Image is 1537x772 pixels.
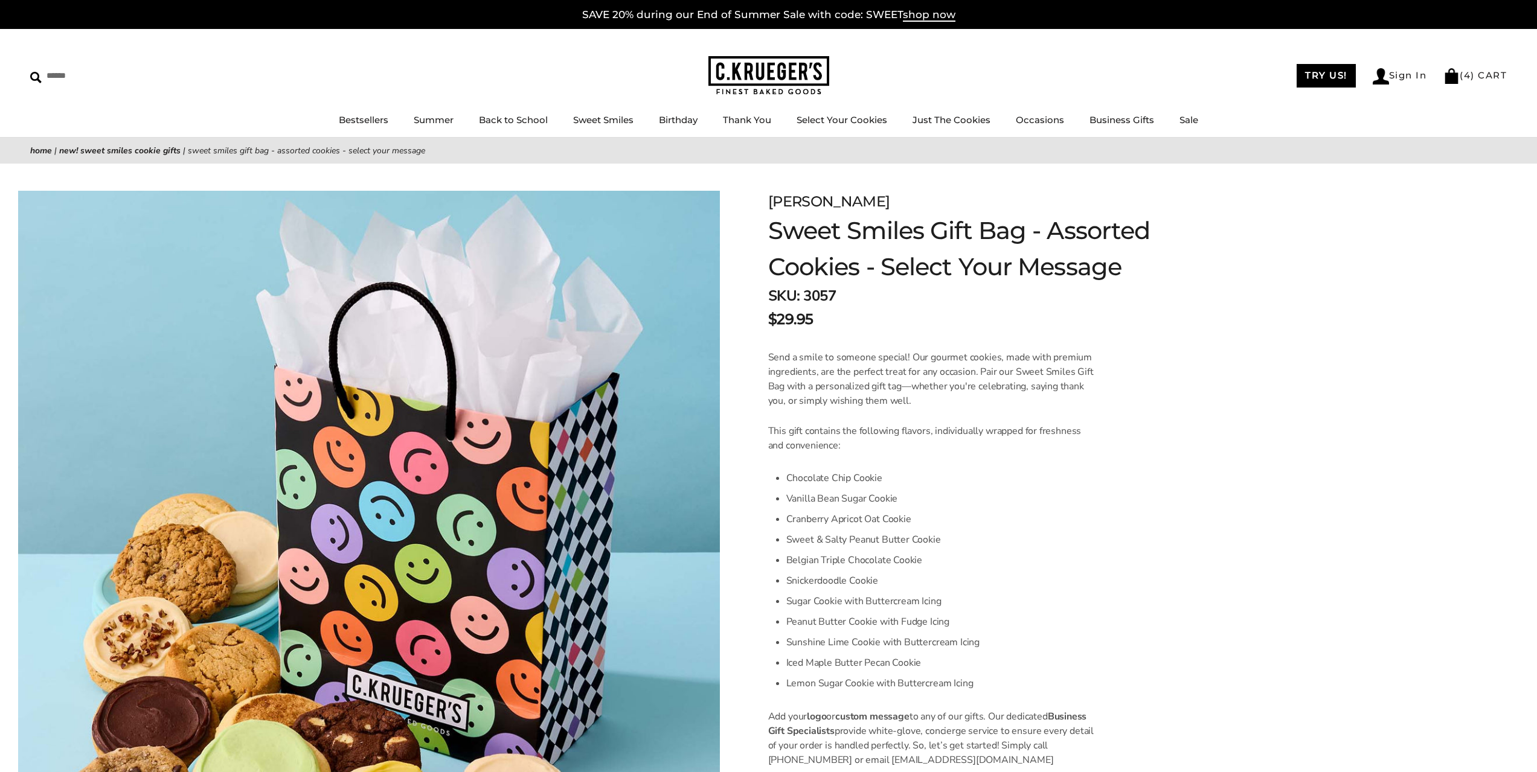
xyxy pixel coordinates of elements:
a: Occasions [1016,114,1064,126]
a: Back to School [479,114,548,126]
a: NEW! Sweet Smiles Cookie Gifts [59,145,181,156]
strong: Business Gift Specialists [768,710,1087,738]
span: | [183,145,185,156]
span: Vanilla Bean Sugar Cookie [786,492,898,505]
strong: logo [807,710,826,723]
img: Search [30,72,42,83]
span: 3057 [803,286,836,305]
div: [PERSON_NAME] [768,191,1154,212]
img: Account [1373,68,1389,85]
span: Add your or to any of our gifts. Our dedicated provide white-glove, concierge service to ensure e... [768,710,1094,767]
a: Business Gifts [1089,114,1154,126]
span: Chocolate Chip Cookie [786,471,882,485]
img: Bag [1443,68,1460,84]
nav: breadcrumbs [30,144,1507,158]
p: This gift contains the following flavors, individually wrapped for freshness and convenience: [768,424,1099,453]
a: Bestsellers [339,114,388,126]
strong: custom message [835,710,910,723]
span: Sugar Cookie with Buttercream Icing [786,595,942,608]
a: Home [30,145,52,156]
h1: Sweet Smiles Gift Bag - Assorted Cookies - Select Your Message [768,212,1154,285]
a: Sign In [1373,68,1427,85]
span: Sweet & Salty Peanut Butter Cookie [786,533,941,546]
a: TRY US! [1297,64,1356,88]
strong: SKU: [768,286,800,305]
span: $29.95 [768,308,813,330]
input: Search [30,66,174,85]
span: Cranberry Apricot Oat Cookie [786,512,911,526]
span: Snickerdoodle Cookie [786,574,878,587]
span: Lemon Sugar Cookie with Buttercream Icing [786,677,974,690]
a: Sale [1179,114,1198,126]
span: Belgian Triple Chocolate Cookie [786,553,923,567]
a: Summer [414,114,454,126]
img: C.KRUEGER'S [708,56,829,95]
span: Sunshine Lime Cookie with Buttercream Icing [786,636,980,649]
p: Send a smile to someone special! Our gourmet cookies, made with premium ingredients, are the perf... [768,350,1099,408]
span: | [54,145,57,156]
span: Iced Maple Butter Pecan Cookie [786,656,922,669]
a: Birthday [659,114,698,126]
a: Thank You [723,114,771,126]
span: Peanut Butter Cookie with Fudge Icing [786,615,950,628]
a: SAVE 20% during our End of Summer Sale with code: SWEETshop now [582,8,955,22]
a: Sweet Smiles [573,114,634,126]
span: shop now [903,8,955,22]
a: Just The Cookies [913,114,990,126]
a: Select Your Cookies [797,114,887,126]
span: 4 [1464,69,1471,81]
a: (4) CART [1443,69,1507,81]
span: Sweet Smiles Gift Bag - Assorted Cookies - Select Your Message [188,145,425,156]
